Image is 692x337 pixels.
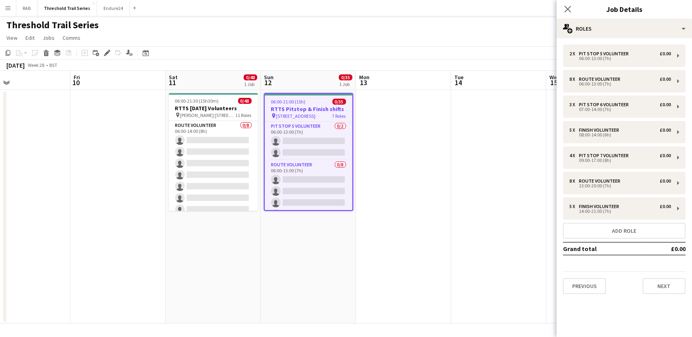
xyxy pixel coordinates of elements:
[569,51,579,56] div: 2 x
[579,76,624,82] div: Route Volunteer
[49,62,57,68] div: BST
[579,102,632,107] div: Pit Stop 6 Volunteer
[660,178,671,184] div: £0.00
[358,78,369,87] span: 13
[579,204,622,209] div: Finish Volunteer
[579,153,632,158] div: Pit Stop 7 Volunteer
[339,81,352,87] div: 1 Job
[332,113,346,119] span: 7 Roles
[238,98,252,104] span: 0/48
[660,204,671,209] div: £0.00
[265,122,352,160] app-card-role: Pit Stop 5 Volunteer0/206:00-13:00 (7h)
[569,204,579,209] div: 5 x
[265,105,352,113] h3: RTTS Pitstop & Finish shifts
[175,98,219,104] span: 06:00-21:30 (15h30m)
[22,33,38,43] a: Edit
[168,78,178,87] span: 11
[339,74,352,80] span: 0/35
[660,153,671,158] div: £0.00
[660,76,671,82] div: £0.00
[569,178,579,184] div: 8 x
[660,51,671,56] div: £0.00
[59,33,84,43] a: Comms
[72,78,80,87] span: 10
[563,278,606,294] button: Previous
[454,74,463,81] span: Tue
[579,51,632,56] div: Pit Stop 5 Volunteer
[39,33,58,43] a: Jobs
[563,242,648,255] td: Grand total
[180,112,236,118] span: [PERSON_NAME] [STREET_ADDRESS][PERSON_NAME]
[569,184,671,188] div: 13:00-20:00 (7h)
[579,178,624,184] div: Route Volunteer
[63,34,80,41] span: Comms
[6,34,18,41] span: View
[264,93,353,211] app-job-card: 06:00-21:00 (15h)0/35RTTS Pitstop & Finish shifts [STREET_ADDRESS]7 RolesPit Stop 5 Volunteer0/20...
[332,99,346,105] span: 0/35
[265,160,352,268] app-card-role: Route Volunteer0/806:00-13:00 (7h)
[557,4,692,14] h3: Job Details
[169,105,258,112] h3: RTTS [DATE] Volunteers
[97,0,130,16] button: Endure24
[569,133,671,137] div: 08:00-14:00 (6h)
[26,62,46,68] span: Week 28
[569,82,671,86] div: 06:00-13:00 (7h)
[74,74,80,81] span: Fri
[643,278,686,294] button: Next
[648,242,686,255] td: £0.00
[236,112,252,118] span: 11 Roles
[276,113,316,119] span: [STREET_ADDRESS]
[359,74,369,81] span: Mon
[569,76,579,82] div: 8 x
[569,127,579,133] div: 5 x
[569,153,579,158] div: 4 x
[549,74,560,81] span: Wed
[16,0,37,16] button: RAB
[169,121,258,229] app-card-role: Route Volunteer0/806:00-14:00 (8h)
[660,102,671,107] div: £0.00
[6,19,99,31] h1: Threshold Trail Series
[557,19,692,38] div: Roles
[263,78,274,87] span: 12
[3,33,21,43] a: View
[25,34,35,41] span: Edit
[6,61,25,69] div: [DATE]
[548,78,560,87] span: 15
[660,127,671,133] div: £0.00
[169,74,178,81] span: Sat
[563,223,686,239] button: Add role
[244,74,257,80] span: 0/48
[579,127,622,133] div: Finish Volunteer
[264,74,274,81] span: Sun
[169,93,258,211] app-job-card: 06:00-21:30 (15h30m)0/48RTTS [DATE] Volunteers [PERSON_NAME] [STREET_ADDRESS][PERSON_NAME]11 Role...
[569,209,671,213] div: 14:00-21:00 (7h)
[569,56,671,60] div: 06:00-13:00 (7h)
[37,0,97,16] button: Threshold Trail Series
[244,81,257,87] div: 1 Job
[453,78,463,87] span: 14
[569,102,579,107] div: 3 x
[271,99,306,105] span: 06:00-21:00 (15h)
[43,34,55,41] span: Jobs
[569,158,671,162] div: 09:00-17:00 (8h)
[569,107,671,111] div: 07:00-14:00 (7h)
